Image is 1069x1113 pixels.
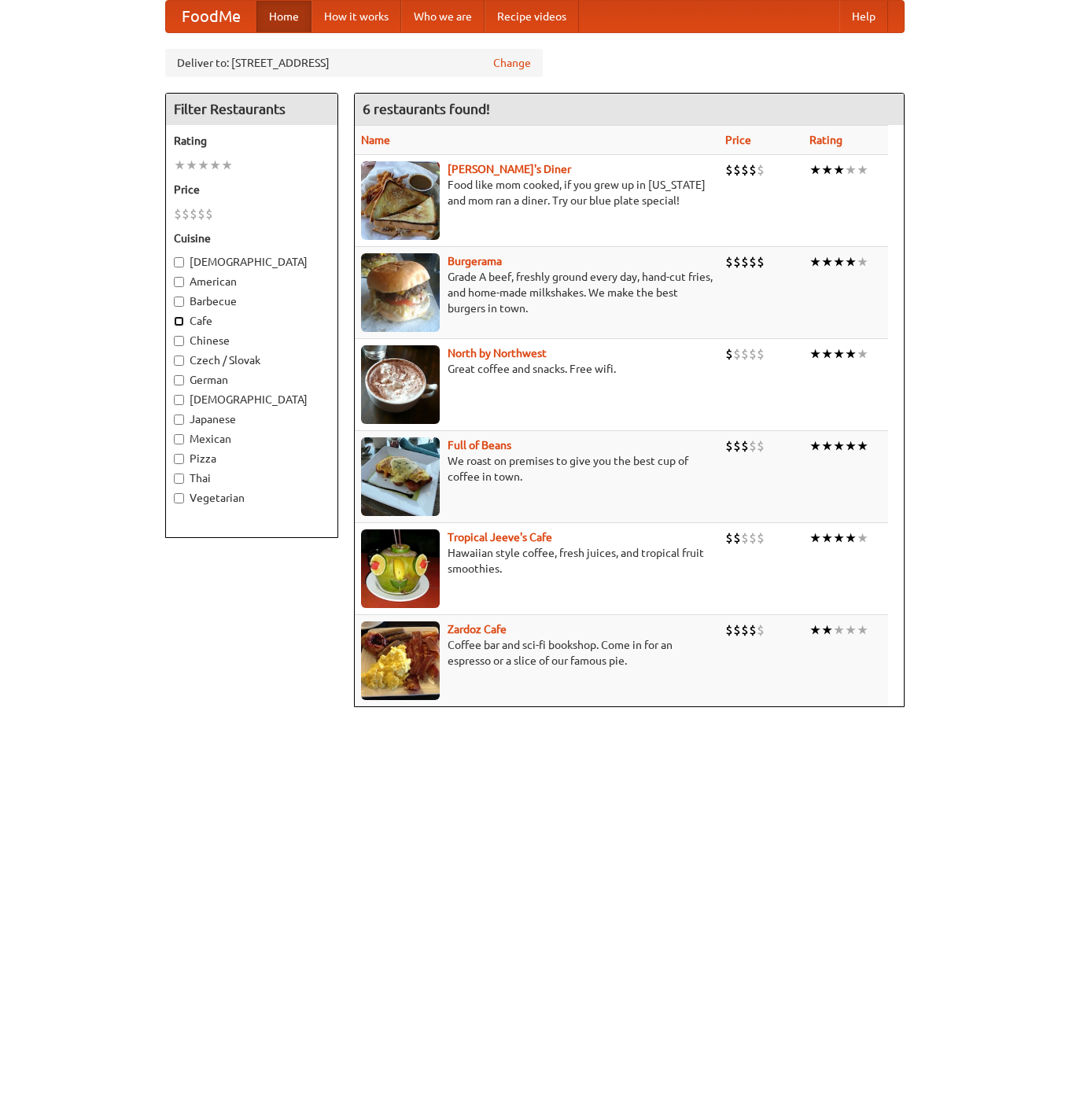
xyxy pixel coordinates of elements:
[725,621,733,639] li: $
[833,161,845,179] li: ★
[845,437,857,455] li: ★
[845,161,857,179] li: ★
[857,529,868,547] li: ★
[363,101,490,116] ng-pluralize: 6 restaurants found!
[857,437,868,455] li: ★
[733,621,741,639] li: $
[361,253,440,332] img: burgerama.jpg
[166,94,337,125] h4: Filter Restaurants
[821,621,833,639] li: ★
[174,182,330,197] h5: Price
[190,205,197,223] li: $
[174,205,182,223] li: $
[857,345,868,363] li: ★
[833,437,845,455] li: ★
[361,361,713,377] p: Great coffee and snacks. Free wifi.
[448,255,502,267] a: Burgerama
[809,345,821,363] li: ★
[174,431,330,447] label: Mexican
[174,356,184,366] input: Czech / Slovak
[166,1,256,32] a: FoodMe
[174,415,184,425] input: Japanese
[174,333,330,348] label: Chinese
[401,1,485,32] a: Who we are
[174,277,184,287] input: American
[725,437,733,455] li: $
[174,316,184,326] input: Cafe
[361,134,390,146] a: Name
[725,253,733,271] li: $
[174,254,330,270] label: [DEMOGRAPHIC_DATA]
[845,345,857,363] li: ★
[833,529,845,547] li: ★
[197,205,205,223] li: $
[757,161,765,179] li: $
[361,529,440,608] img: jeeves.jpg
[174,133,330,149] h5: Rating
[165,49,543,77] div: Deliver to: [STREET_ADDRESS]
[205,205,213,223] li: $
[448,347,547,359] a: North by Northwest
[174,411,330,427] label: Japanese
[186,157,197,174] li: ★
[448,439,511,451] a: Full of Beans
[733,437,741,455] li: $
[174,293,330,309] label: Barbecue
[725,345,733,363] li: $
[174,157,186,174] li: ★
[174,392,330,407] label: [DEMOGRAPHIC_DATA]
[809,621,821,639] li: ★
[845,253,857,271] li: ★
[833,345,845,363] li: ★
[493,55,531,71] a: Change
[174,454,184,464] input: Pizza
[821,161,833,179] li: ★
[448,163,571,175] a: [PERSON_NAME]'s Diner
[174,490,330,506] label: Vegetarian
[749,437,757,455] li: $
[833,621,845,639] li: ★
[485,1,579,32] a: Recipe videos
[749,345,757,363] li: $
[209,157,221,174] li: ★
[182,205,190,223] li: $
[733,161,741,179] li: $
[821,253,833,271] li: ★
[174,470,330,486] label: Thai
[174,336,184,346] input: Chinese
[174,434,184,444] input: Mexican
[857,253,868,271] li: ★
[741,253,749,271] li: $
[197,157,209,174] li: ★
[741,437,749,455] li: $
[311,1,401,32] a: How it works
[733,529,741,547] li: $
[749,253,757,271] li: $
[256,1,311,32] a: Home
[174,395,184,405] input: [DEMOGRAPHIC_DATA]
[757,437,765,455] li: $
[845,529,857,547] li: ★
[448,531,552,544] a: Tropical Jeeve's Cafe
[757,621,765,639] li: $
[361,177,713,208] p: Food like mom cooked, if you grew up in [US_STATE] and mom ran a diner. Try our blue plate special!
[757,253,765,271] li: $
[733,345,741,363] li: $
[174,274,330,289] label: American
[839,1,888,32] a: Help
[448,623,507,636] a: Zardoz Cafe
[749,529,757,547] li: $
[361,345,440,424] img: north.jpg
[361,621,440,700] img: zardoz.jpg
[725,529,733,547] li: $
[174,372,330,388] label: German
[174,297,184,307] input: Barbecue
[821,345,833,363] li: ★
[741,161,749,179] li: $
